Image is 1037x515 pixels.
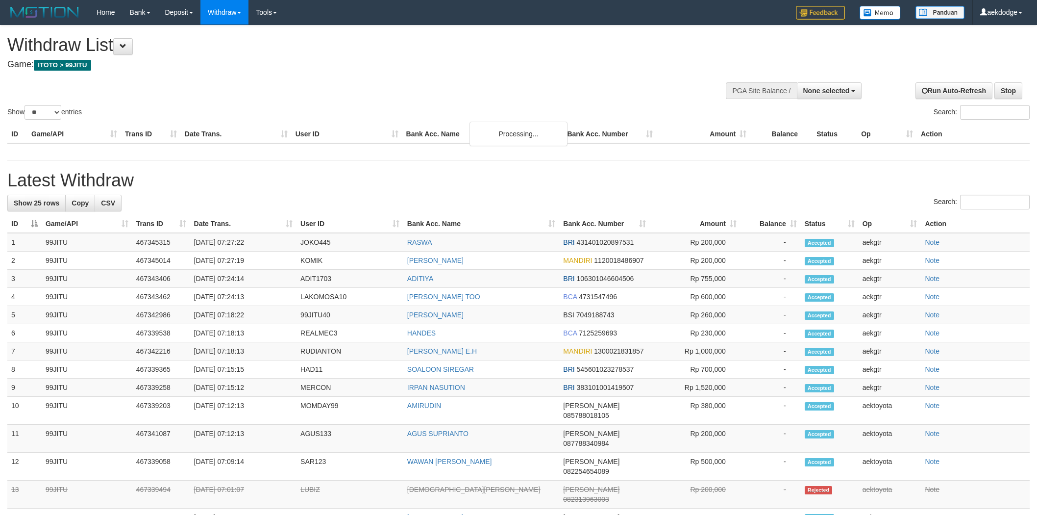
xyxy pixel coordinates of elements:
[407,238,432,246] a: RASWA
[132,288,190,306] td: 467343462
[190,306,297,324] td: [DATE] 07:18:22
[190,215,297,233] th: Date Trans.: activate to sort column ascending
[741,215,801,233] th: Balance: activate to sort column ascending
[650,425,741,453] td: Rp 200,000
[72,199,89,207] span: Copy
[960,105,1030,120] input: Search:
[132,215,190,233] th: Trans ID: activate to sort column ascending
[190,233,297,252] td: [DATE] 07:27:22
[132,233,190,252] td: 467345315
[407,486,541,493] a: [DEMOGRAPHIC_DATA][PERSON_NAME]
[805,348,834,356] span: Accepted
[190,397,297,425] td: [DATE] 07:12:13
[650,270,741,288] td: Rp 755,000
[925,275,939,283] a: Note
[42,288,132,306] td: 99JITU
[7,379,42,397] td: 9
[741,360,801,379] td: -
[407,311,464,319] a: [PERSON_NAME]
[859,288,921,306] td: aekgtr
[925,257,939,264] a: Note
[563,125,657,143] th: Bank Acc. Number
[805,330,834,338] span: Accepted
[34,60,91,71] span: ITOTO > 99JITU
[915,6,964,19] img: panduan.png
[925,347,939,355] a: Note
[741,379,801,397] td: -
[741,252,801,270] td: -
[579,293,617,301] span: Copy 4731547496 to clipboard
[925,458,939,465] a: Note
[132,360,190,379] td: 467339365
[805,239,834,247] span: Accepted
[407,458,492,465] a: WAWAN [PERSON_NAME]
[190,453,297,481] td: [DATE] 07:09:14
[563,458,619,465] span: [PERSON_NAME]
[563,257,592,264] span: MANDIRI
[7,342,42,360] td: 7
[132,425,190,453] td: 467341087
[741,306,801,324] td: -
[805,430,834,438] span: Accepted
[650,233,741,252] td: Rp 200,000
[563,439,609,447] span: Copy 087788340984 to clipboard
[741,342,801,360] td: -
[859,233,921,252] td: aekgtr
[7,35,682,55] h1: Withdraw List
[741,453,801,481] td: -
[859,379,921,397] td: aekgtr
[42,252,132,270] td: 99JITU
[859,252,921,270] td: aekgtr
[95,195,122,211] a: CSV
[7,125,27,143] th: ID
[859,342,921,360] td: aekgtr
[7,105,82,120] label: Show entries
[407,275,433,283] a: ADITIYA
[859,306,921,324] td: aekgtr
[577,384,634,391] span: Copy 383101001419507 to clipboard
[563,430,619,438] span: [PERSON_NAME]
[132,342,190,360] td: 467342216
[650,379,741,397] td: Rp 1,520,000
[296,233,403,252] td: JOKO445
[7,288,42,306] td: 4
[296,360,403,379] td: HAD11
[407,402,441,410] a: AMIRUDIN
[650,397,741,425] td: Rp 380,000
[563,311,574,319] span: BSI
[190,360,297,379] td: [DATE] 07:15:15
[296,481,403,509] td: LUBIZ
[296,288,403,306] td: LAKOMOSA10
[42,215,132,233] th: Game/API: activate to sort column ascending
[296,215,403,233] th: User ID: activate to sort column ascending
[407,293,480,301] a: [PERSON_NAME] TOO
[859,397,921,425] td: aektoyota
[7,195,66,211] a: Show 25 rows
[190,288,297,306] td: [DATE] 07:24:13
[925,311,939,319] a: Note
[859,324,921,342] td: aekgtr
[296,324,403,342] td: REALMEC3
[750,125,813,143] th: Balance
[741,425,801,453] td: -
[650,215,741,233] th: Amount: activate to sort column ascending
[860,6,901,20] img: Button%20Memo.svg
[576,311,615,319] span: Copy 7049188743 to clipboard
[563,329,577,337] span: BCA
[859,360,921,379] td: aekgtr
[469,122,568,146] div: Processing...
[403,215,560,233] th: Bank Acc. Name: activate to sort column ascending
[42,342,132,360] td: 99JITU
[960,195,1030,209] input: Search:
[934,195,1030,209] label: Search:
[563,402,619,410] span: [PERSON_NAME]
[7,425,42,453] td: 11
[190,481,297,509] td: [DATE] 07:01:07
[563,412,609,419] span: Copy 085788018105 to clipboard
[296,270,403,288] td: ADIT1703
[650,324,741,342] td: Rp 230,000
[121,125,181,143] th: Trans ID
[741,324,801,342] td: -
[650,306,741,324] td: Rp 260,000
[650,360,741,379] td: Rp 700,000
